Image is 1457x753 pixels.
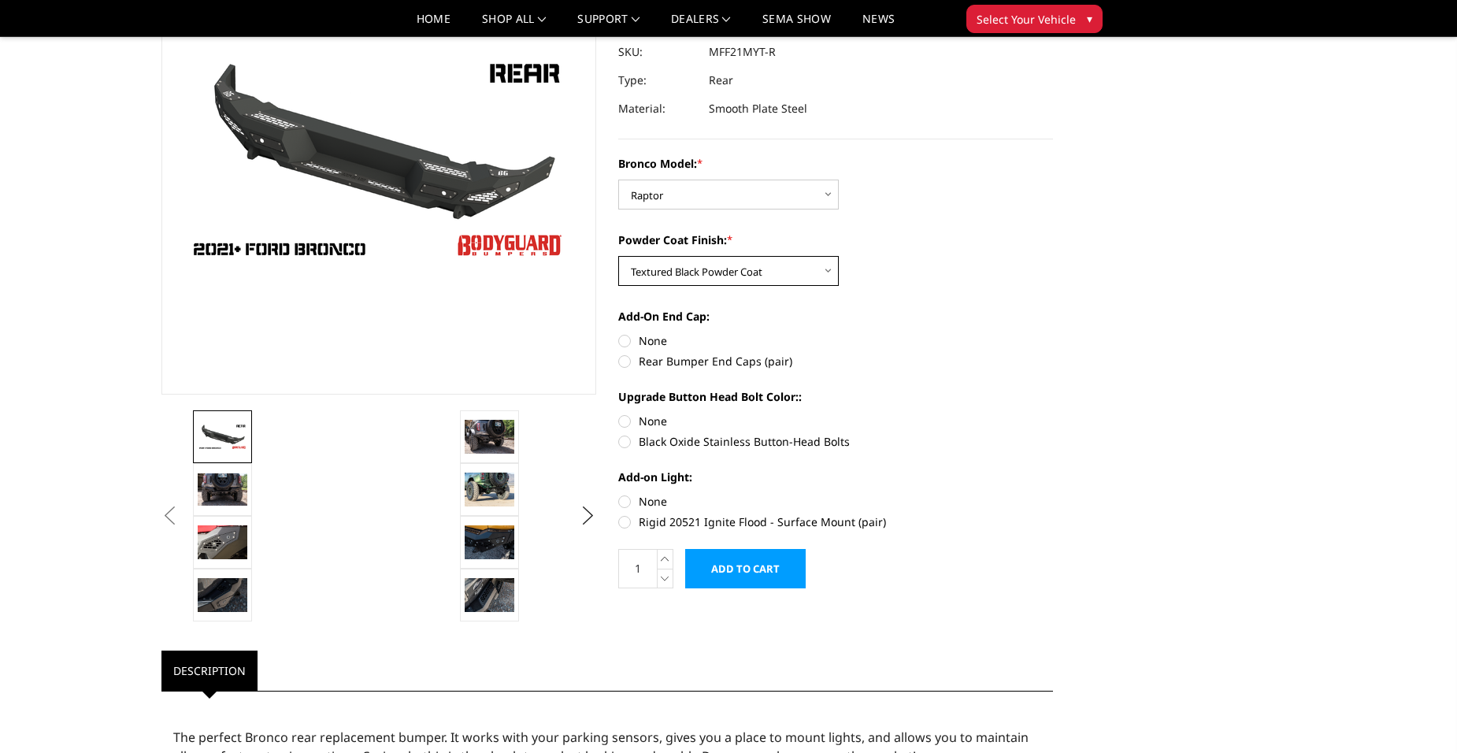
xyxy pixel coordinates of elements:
dd: Rear [709,66,733,95]
a: News [862,13,895,36]
span: Select Your Vehicle [977,11,1076,28]
label: None [618,493,1053,510]
label: None [618,332,1053,349]
a: shop all [482,13,546,36]
a: Description [161,651,258,691]
label: None [618,413,1053,429]
a: SEMA Show [762,13,831,36]
dt: SKU: [618,38,697,66]
input: Add to Cart [685,549,806,588]
a: Home [417,13,450,36]
img: Shown with optional bolt-on end caps [465,420,514,453]
button: Next [576,504,600,528]
dd: MFF21MYT-R [709,38,776,66]
label: Add-on Light: [618,469,1053,485]
label: Upgrade Button Head Bolt Color:: [618,388,1053,405]
label: Rigid 20521 Ignite Flood - Surface Mount (pair) [618,514,1053,530]
a: Dealers [671,13,731,36]
button: Select Your Vehicle [966,5,1103,33]
label: Bronco Model: [618,155,1053,172]
dt: Material: [618,95,697,123]
img: Bronco Rear [465,525,514,558]
img: Bronco Rear [198,423,247,451]
label: Rear Bumper End Caps (pair) [618,353,1053,369]
label: Black Oxide Stainless Button-Head Bolts [618,433,1053,450]
img: Accepts 1 pair of Rigid Ignite Series LED lights [198,525,247,558]
span: ▾ [1087,10,1092,27]
iframe: Chat Widget [1378,677,1457,753]
dd: Smooth Plate Steel [709,95,807,123]
dt: Type: [618,66,697,95]
a: Support [577,13,640,36]
img: Bronco Rear [198,578,247,611]
label: Powder Coat Finish: [618,232,1053,248]
img: Bronco Rear [465,578,514,611]
label: Add-On End Cap: [618,308,1053,325]
img: Shown with optional bolt-on end caps [198,473,247,506]
img: Bronco Rear [465,473,514,506]
button: Previous [158,504,181,528]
